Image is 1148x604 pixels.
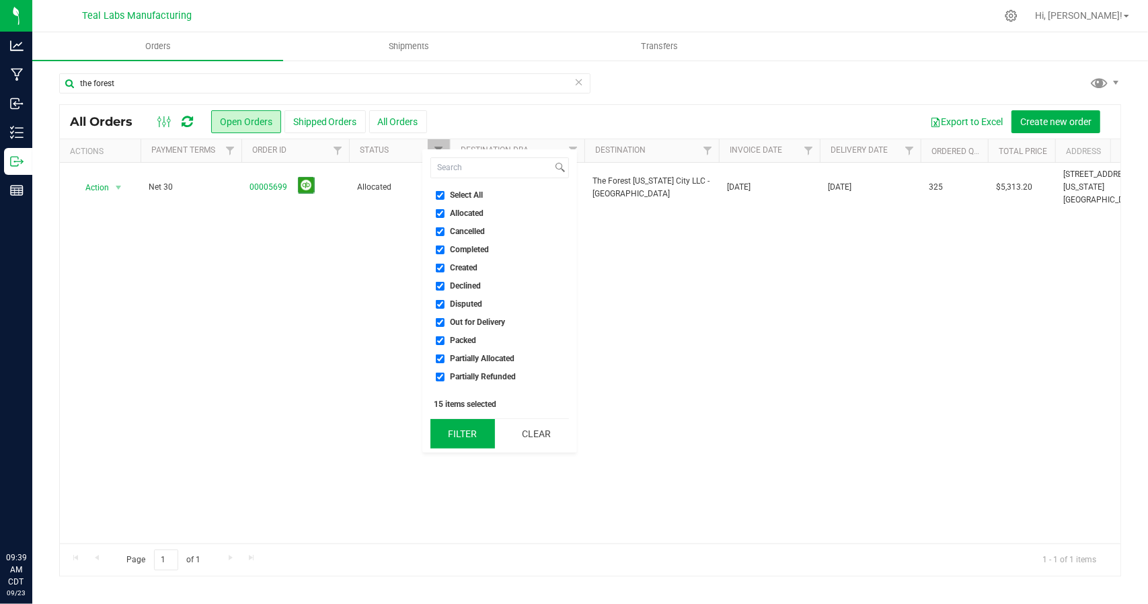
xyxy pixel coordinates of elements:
[431,158,553,178] input: Search
[219,139,241,162] a: Filter
[1011,110,1100,133] button: Create new order
[32,32,283,61] a: Orders
[127,40,189,52] span: Orders
[10,97,24,110] inline-svg: Inbound
[451,246,490,254] span: Completed
[428,139,450,162] a: Filter
[798,139,820,162] a: Filter
[430,419,495,449] button: Filter
[1035,10,1122,21] span: Hi, [PERSON_NAME]!
[10,39,24,52] inline-svg: Analytics
[6,552,26,588] p: 09:39 AM CDT
[451,191,484,199] span: Select All
[434,400,565,409] div: 15 items selected
[283,32,534,61] a: Shipments
[828,181,851,194] span: [DATE]
[451,209,484,217] span: Allocated
[1032,550,1107,570] span: 1 - 1 of 1 items
[921,110,1011,133] button: Export to Excel
[1020,116,1092,127] span: Create new order
[730,145,782,155] a: Invoice Date
[1003,9,1020,22] div: Manage settings
[149,181,233,194] span: Net 30
[436,191,445,200] input: Select All
[327,139,349,162] a: Filter
[436,209,445,218] input: Allocated
[831,145,888,155] a: Delivery Date
[999,147,1047,156] a: Total Price
[623,40,697,52] span: Transfers
[250,181,287,194] a: 00005699
[436,264,445,272] input: Created
[1063,169,1135,179] span: [STREET_ADDRESS],
[727,181,751,194] span: [DATE]
[574,73,584,91] span: Clear
[436,354,445,363] input: Partially Allocated
[931,147,983,156] a: Ordered qty
[10,184,24,197] inline-svg: Reports
[70,114,146,129] span: All Orders
[360,145,389,155] a: Status
[1063,182,1142,204] span: [US_STATE][GEOGRAPHIC_DATA],
[996,181,1032,194] span: $5,313.20
[451,354,515,363] span: Partially Allocated
[451,300,483,308] span: Disputed
[10,155,24,168] inline-svg: Outbound
[252,145,286,155] a: Order ID
[461,145,529,155] a: Destination DBA
[451,264,478,272] span: Created
[451,282,482,290] span: Declined
[70,147,135,156] div: Actions
[369,110,427,133] button: All Orders
[436,246,445,254] input: Completed
[371,40,447,52] span: Shipments
[110,178,127,197] span: select
[436,227,445,236] input: Cancelled
[595,145,646,155] a: Destination
[284,110,366,133] button: Shipped Orders
[154,550,178,570] input: 1
[436,300,445,309] input: Disputed
[83,10,192,22] span: Teal Labs Manufacturing
[436,336,445,345] input: Packed
[10,126,24,139] inline-svg: Inventory
[436,282,445,291] input: Declined
[115,550,212,570] span: Page of 1
[6,588,26,598] p: 09/23
[73,178,110,197] span: Action
[929,181,943,194] span: 325
[451,336,477,344] span: Packed
[211,110,281,133] button: Open Orders
[451,318,506,326] span: Out for Delivery
[451,373,516,381] span: Partially Refunded
[504,419,569,449] button: Clear
[59,73,590,93] input: Search Order ID, Destination, Customer PO...
[898,139,921,162] a: Filter
[562,139,584,162] a: Filter
[451,227,486,235] span: Cancelled
[592,175,711,200] span: The Forest [US_STATE] City LLC - [GEOGRAPHIC_DATA]
[436,318,445,327] input: Out for Delivery
[151,145,215,155] a: Payment Terms
[436,373,445,381] input: Partially Refunded
[535,32,786,61] a: Transfers
[697,139,719,162] a: Filter
[10,68,24,81] inline-svg: Manufacturing
[357,181,442,194] span: Allocated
